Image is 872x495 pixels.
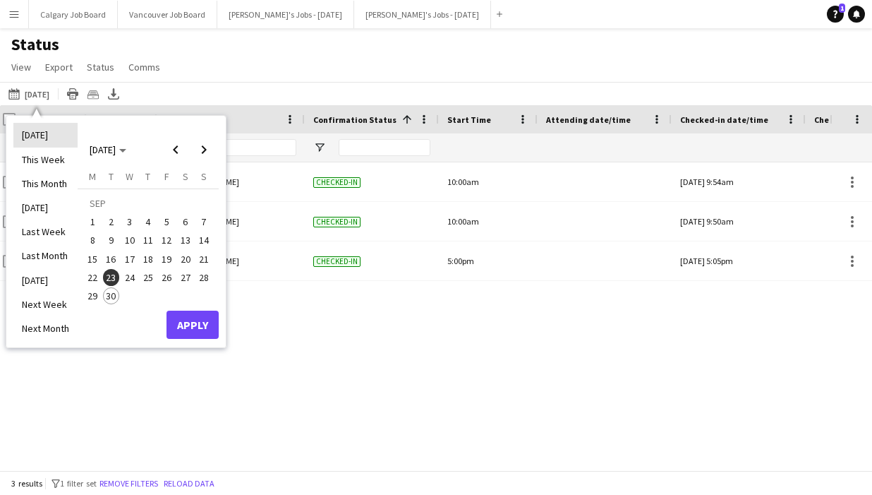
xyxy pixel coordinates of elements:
span: 23 [103,269,120,286]
li: Next Week [13,292,78,316]
button: 30-09-2025 [102,287,120,305]
span: Export [45,61,73,73]
span: 1 filter set [60,478,97,489]
button: 26-09-2025 [157,268,176,287]
button: 03-09-2025 [121,213,139,231]
span: 15 [84,251,101,268]
span: Checked-in [313,177,361,188]
span: 24 [121,269,138,286]
span: 20 [177,251,194,268]
span: Date [24,114,44,125]
a: Export [40,58,78,76]
li: Last Week [13,220,78,244]
button: Vancouver Job Board [118,1,217,28]
button: Previous month [162,136,190,164]
span: 5 [158,213,175,230]
button: 17-09-2025 [121,250,139,268]
div: 10:00am [439,202,538,241]
li: [DATE] [13,268,78,292]
span: M [89,170,96,183]
span: Comms [128,61,160,73]
span: 14 [195,232,212,249]
span: S [201,170,207,183]
span: Start Time [447,114,491,125]
button: 18-09-2025 [139,250,157,268]
button: 22-09-2025 [83,268,102,287]
span: Photo [109,114,133,125]
button: 04-09-2025 [139,213,157,231]
app-action-btn: Export XLSX [105,85,122,102]
button: 02-09-2025 [102,213,120,231]
span: Confirmation Status [313,114,396,125]
span: Attending date/time [546,114,631,125]
button: 06-09-2025 [176,213,194,231]
span: 27 [177,269,194,286]
li: Next Month [13,316,78,340]
span: Status [87,61,114,73]
div: [DATE] 9:54am [680,162,797,201]
div: 5:00pm [439,241,538,280]
input: Name Filter Input [205,139,296,156]
li: [DATE] [13,196,78,220]
button: 16-09-2025 [102,250,120,268]
span: T [109,170,114,183]
button: 27-09-2025 [176,268,194,287]
button: 29-09-2025 [83,287,102,305]
button: Remove filters [97,476,161,491]
span: 21 [195,251,212,268]
span: 25 [140,269,157,286]
button: 09-09-2025 [102,231,120,249]
button: Choose month and year [84,137,132,162]
span: Checked-in [313,217,361,227]
button: 21-09-2025 [195,250,213,268]
span: [DATE] [90,143,116,156]
li: [DATE] [13,123,78,147]
span: 12 [158,232,175,249]
button: 08-09-2025 [83,231,102,249]
span: 1 [839,4,845,13]
span: Checked-in date/time [680,114,768,125]
button: Open Filter Menu [313,141,326,154]
span: 16 [103,251,120,268]
button: 20-09-2025 [176,250,194,268]
button: [PERSON_NAME]'s Jobs - [DATE] [354,1,491,28]
span: 11 [140,232,157,249]
app-action-btn: Print [64,85,81,102]
span: 13 [177,232,194,249]
span: 18 [140,251,157,268]
button: 23-09-2025 [102,268,120,287]
span: 26 [158,269,175,286]
button: [PERSON_NAME]'s Jobs - [DATE] [217,1,354,28]
li: This Month [13,172,78,196]
span: 22 [84,269,101,286]
span: Checked-in [313,256,361,267]
a: View [6,58,37,76]
button: Apply [166,311,219,339]
button: 15-09-2025 [83,250,102,268]
button: 10-09-2025 [121,231,139,249]
a: Comms [123,58,166,76]
span: T [145,170,150,183]
button: 25-09-2025 [139,268,157,287]
span: 10 [121,232,138,249]
button: Reload data [161,476,217,491]
button: 07-09-2025 [195,213,213,231]
input: Confirmation Status Filter Input [339,139,430,156]
div: 10:00am [439,162,538,201]
span: F [164,170,169,183]
button: Calgary Job Board [29,1,118,28]
span: 2 [103,213,120,230]
button: 24-09-2025 [121,268,139,287]
app-action-btn: Crew files as ZIP [85,85,102,102]
button: 01-09-2025 [83,213,102,231]
span: 29 [84,287,101,304]
span: 9 [103,232,120,249]
span: 1 [84,213,101,230]
button: 13-09-2025 [176,231,194,249]
li: This Week [13,148,78,172]
a: 1 [827,6,844,23]
span: 6 [177,213,194,230]
span: 7 [195,213,212,230]
span: View [11,61,31,73]
div: [DATE] 9:50am [680,202,797,241]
